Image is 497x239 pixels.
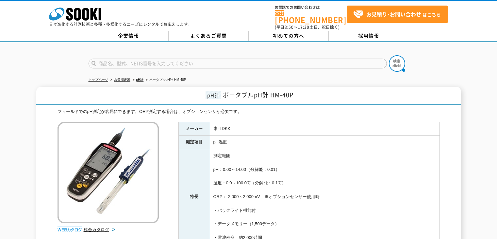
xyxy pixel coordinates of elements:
[58,227,82,233] img: webカタログ
[273,32,304,39] span: 初めての方へ
[353,9,441,19] span: はこちら
[58,122,159,223] img: ポータブルpH計 HM-40P
[389,55,405,72] img: btn_search.png
[275,10,347,24] a: [PHONE_NUMBER]
[178,122,210,136] th: メーカー
[275,24,340,30] span: (平日 ～ 土日、祝日除く)
[84,227,116,232] a: 総合カタログ
[366,10,421,18] strong: お見積り･お問い合わせ
[136,78,144,82] a: pH計
[114,78,130,82] a: 水質測定器
[275,6,347,9] span: お電話でのお問い合わせは
[210,122,439,136] td: 東亜DKK
[298,24,309,30] span: 17:30
[144,77,186,83] li: ポータブルpH計 HM-40P
[206,91,221,99] span: pH計
[329,31,409,41] a: 採用情報
[89,59,387,68] input: 商品名、型式、NETIS番号を入力してください
[285,24,294,30] span: 8:50
[223,90,293,99] span: ポータブルpH計 HM-40P
[89,31,169,41] a: 企業情報
[169,31,249,41] a: よくあるご質問
[49,22,192,26] p: 日々進化する計測技術と多種・多様化するニーズにレンタルでお応えします。
[210,136,439,149] td: pH温度
[89,78,108,82] a: トップページ
[178,136,210,149] th: 測定項目
[347,6,448,23] a: お見積り･お問い合わせはこちら
[58,108,440,115] div: フィールドでのpH測定が容易にできます。ORP測定する場合は、オプションセンサが必要です。
[249,31,329,41] a: 初めての方へ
